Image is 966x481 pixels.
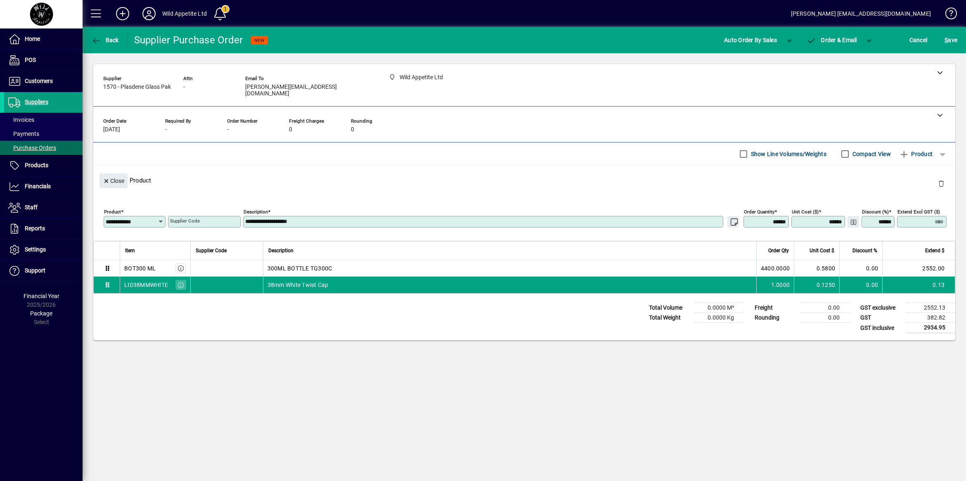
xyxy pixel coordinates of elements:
[125,246,135,255] span: Item
[4,261,83,281] a: Support
[882,277,955,293] td: 0.13
[645,313,694,323] td: Total Weight
[906,303,955,313] td: 2552.13
[268,264,332,272] span: 300ML BOTTLE TG300C
[791,7,931,20] div: [PERSON_NAME] [EMAIL_ADDRESS][DOMAIN_NAME]
[109,6,136,21] button: Add
[104,209,121,215] mat-label: Product
[803,33,861,47] button: Order & Email
[170,218,200,224] mat-label: Supplier Code
[848,216,859,227] button: Change Price Levels
[103,84,171,90] span: 1570 - Plasdene Glass Pak
[25,183,51,190] span: Financials
[897,209,940,215] mat-label: Extend excl GST ($)
[25,204,38,211] span: Staff
[907,33,930,47] button: Cancel
[4,127,83,141] a: Payments
[895,147,937,161] button: Product
[945,33,957,47] span: ave
[839,260,882,277] td: 0.00
[4,176,83,197] a: Financials
[8,130,39,137] span: Payments
[906,323,955,333] td: 2934.95
[756,277,794,293] td: 1.0000
[351,126,354,133] span: 0
[25,78,53,84] span: Customers
[939,2,956,28] a: Knowledge Base
[909,33,928,47] span: Cancel
[124,281,168,289] div: LID38MMWHITE
[751,303,800,313] td: Freight
[768,246,789,255] span: Order Qty
[25,246,46,253] span: Settings
[856,323,906,333] td: GST inclusive
[749,150,826,158] label: Show Line Volumes/Weights
[93,165,955,195] div: Product
[4,113,83,127] a: Invoices
[24,293,59,299] span: Financial Year
[720,33,781,47] button: Auto Order By Sales
[800,313,850,323] td: 0.00
[852,246,877,255] span: Discount %
[99,173,128,188] button: Close
[227,126,229,133] span: -
[694,313,744,323] td: 0.0000 Kg
[91,37,119,43] span: Back
[25,57,36,63] span: POS
[165,126,167,133] span: -
[268,246,294,255] span: Description
[8,145,56,151] span: Purchase Orders
[25,36,40,42] span: Home
[136,6,162,21] button: Profile
[4,218,83,239] a: Reports
[856,303,906,313] td: GST exclusive
[807,37,857,43] span: Order & Email
[103,174,124,188] span: Close
[942,33,959,47] button: Save
[4,29,83,50] a: Home
[97,177,130,184] app-page-header-button: Close
[4,239,83,260] a: Settings
[4,141,83,155] a: Purchase Orders
[25,225,45,232] span: Reports
[794,260,839,277] td: 0.5800
[756,260,794,277] td: 4400.0000
[4,50,83,71] a: POS
[134,33,243,47] div: Supplier Purchase Order
[792,209,819,215] mat-label: Unit Cost ($)
[254,38,265,43] span: NEW
[196,246,227,255] span: Supplier Code
[289,126,292,133] span: 0
[183,84,185,90] span: -
[30,310,52,317] span: Package
[931,180,951,187] app-page-header-button: Delete
[839,277,882,293] td: 0.00
[4,71,83,92] a: Customers
[124,264,156,272] div: BOT300 ML
[906,313,955,323] td: 382.82
[25,162,48,168] span: Products
[751,313,800,323] td: Rounding
[268,281,329,289] span: 38mm White Twist Cap
[744,209,774,215] mat-label: Order Quantity
[4,197,83,218] a: Staff
[899,147,933,161] span: Product
[794,277,839,293] td: 0.1250
[851,150,891,158] label: Compact View
[945,37,948,43] span: S
[25,99,48,105] span: Suppliers
[244,209,268,215] mat-label: Description
[83,33,128,47] app-page-header-button: Back
[694,303,744,313] td: 0.0000 M³
[862,209,889,215] mat-label: Discount (%)
[25,267,45,274] span: Support
[8,116,34,123] span: Invoices
[800,303,850,313] td: 0.00
[925,246,945,255] span: Extend $
[931,173,951,193] button: Delete
[245,84,369,97] span: [PERSON_NAME][EMAIL_ADDRESS][DOMAIN_NAME]
[4,155,83,176] a: Products
[856,313,906,323] td: GST
[103,126,120,133] span: [DATE]
[724,33,777,47] span: Auto Order By Sales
